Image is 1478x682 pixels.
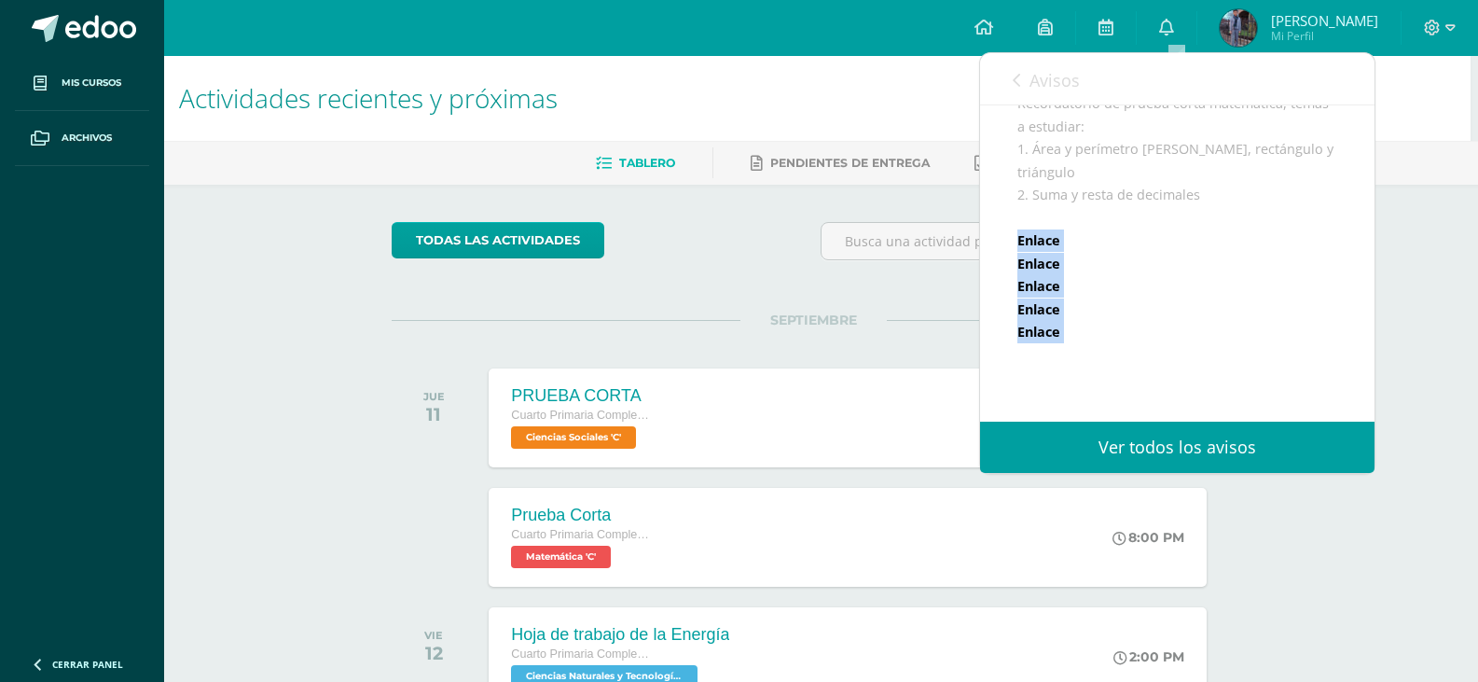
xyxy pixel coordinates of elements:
span: Mi Perfil [1271,28,1378,44]
span: Archivos [62,131,112,146]
a: Enlace [1017,323,1060,341]
a: Entregadas [974,148,1077,178]
div: 2:00 PM [1113,648,1184,665]
div: Recordatorio de prueba corta matemática, temas a estudiar: 1. Área y perímetro [PERSON_NAME], rec... [1017,92,1337,504]
span: Pendientes de entrega [770,156,930,170]
span: Cuarto Primaria Complementaria [511,409,651,422]
div: 11 [423,403,445,425]
a: Tablero [596,148,675,178]
span: Cerrar panel [52,658,123,671]
span: Cuarto Primaria Complementaria [511,528,651,541]
img: a9f23e84f74ead95144d3b26adfffd7b.png [1220,9,1257,47]
a: Ver todos los avisos [980,422,1374,473]
div: 12 [424,642,443,664]
div: PRUEBA CORTA [511,386,651,406]
input: Busca una actividad próxima aquí... [822,223,1235,259]
a: Enlace [1017,277,1060,295]
span: Avisos [1029,69,1080,91]
span: Actividades recientes y próximas [179,80,558,116]
span: SEPTIEMBRE [740,312,887,328]
a: Enlace [1017,255,1060,272]
a: todas las Actividades [392,222,604,258]
span: Tablero [619,156,675,170]
div: Prueba Corta [511,506,651,525]
span: [PERSON_NAME] [1271,11,1378,30]
span: Mis cursos [62,76,121,90]
a: Enlace [1017,231,1060,249]
a: Archivos [15,111,149,166]
div: 8:00 PM [1112,529,1184,546]
span: Matemática 'C' [511,546,611,568]
div: JUE [423,390,445,403]
div: VIE [424,629,443,642]
span: Cuarto Primaria Complementaria [511,647,651,661]
a: Enlace [1017,300,1060,318]
div: Hoja de trabajo de la Energía [511,625,729,645]
a: Mis cursos [15,56,149,111]
span: Ciencias Sociales 'C' [511,426,636,449]
a: Pendientes de entrega [751,148,930,178]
